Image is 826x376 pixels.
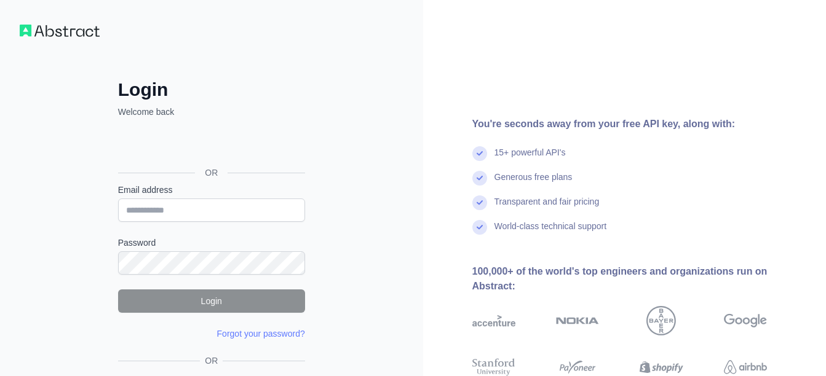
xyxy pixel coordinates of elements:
div: You're seconds away from your free API key, along with: [472,117,807,131]
span: OR [200,354,223,367]
a: Forgot your password? [217,329,305,339]
div: Transparent and fair pricing [494,195,600,220]
img: check mark [472,171,487,186]
img: nokia [556,306,599,335]
img: Workflow [20,25,100,37]
div: World-class technical support [494,220,607,245]
label: Password [118,237,305,249]
img: check mark [472,220,487,235]
div: 15+ powerful API's [494,146,566,171]
img: google [724,306,767,335]
img: check mark [472,195,487,210]
img: accenture [472,306,515,335]
p: Welcome back [118,106,305,118]
iframe: Botón Iniciar sesión con Google [112,131,309,159]
div: 100,000+ of the world's top engineers and organizations run on Abstract: [472,264,807,294]
label: Email address [118,184,305,196]
img: bayer [646,306,676,335]
img: check mark [472,146,487,161]
div: Generous free plans [494,171,573,195]
button: Login [118,289,305,313]
h2: Login [118,79,305,101]
span: OR [195,166,228,179]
